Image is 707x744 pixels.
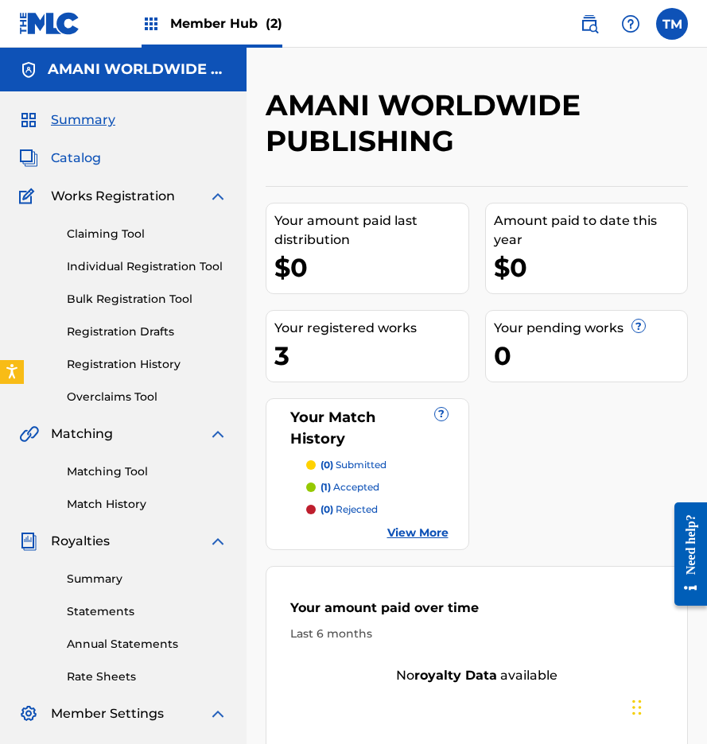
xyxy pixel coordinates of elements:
[19,704,38,723] img: Member Settings
[67,226,227,242] a: Claiming Tool
[494,211,688,250] div: Amount paid to date this year
[656,8,688,40] div: User Menu
[320,480,379,494] p: accepted
[632,684,642,731] div: Drag
[615,8,647,40] div: Help
[580,14,599,33] img: search
[274,319,468,338] div: Your registered works
[208,704,227,723] img: expand
[435,408,448,420] span: ?
[19,187,40,206] img: Works Registration
[67,571,227,587] a: Summary
[320,481,331,493] span: (1)
[320,459,333,471] span: (0)
[51,424,113,444] span: Matching
[19,149,101,168] a: CatalogCatalog
[627,668,707,744] iframe: Chat Widget
[19,424,39,444] img: Matching
[67,356,227,373] a: Registration History
[274,211,468,250] div: Your amount paid last distribution
[19,149,38,168] img: Catalog
[494,250,688,285] div: $0
[67,324,227,340] a: Registration Drafts
[51,187,175,206] span: Works Registration
[48,60,227,79] h5: AMANI WORLDWIDE PUBLISHING
[266,666,687,685] div: No available
[274,250,468,285] div: $0
[51,704,164,723] span: Member Settings
[208,532,227,551] img: expand
[67,463,227,480] a: Matching Tool
[19,60,38,79] img: Accounts
[19,110,38,130] img: Summary
[494,319,688,338] div: Your pending works
[51,532,110,551] span: Royalties
[306,502,449,517] a: (0) rejected
[274,338,468,374] div: 3
[286,407,449,450] div: Your Match History
[170,14,282,33] span: Member Hub
[67,603,227,620] a: Statements
[19,532,38,551] img: Royalties
[67,258,227,275] a: Individual Registration Tool
[208,187,227,206] img: expand
[320,503,333,515] span: (0)
[494,338,688,374] div: 0
[573,8,605,40] a: Public Search
[266,16,282,31] span: (2)
[621,14,640,33] img: help
[142,14,161,33] img: Top Rightsholders
[67,668,227,685] a: Rate Sheets
[632,320,645,332] span: ?
[306,458,449,472] a: (0) submitted
[67,636,227,653] a: Annual Statements
[51,110,115,130] span: Summary
[67,496,227,513] a: Match History
[414,668,497,683] strong: royalty data
[67,389,227,405] a: Overclaims Tool
[208,424,227,444] img: expand
[662,486,707,622] iframe: Resource Center
[290,626,663,642] div: Last 6 months
[387,525,449,541] a: View More
[19,110,115,130] a: SummarySummary
[290,599,663,626] div: Your amount paid over time
[67,291,227,308] a: Bulk Registration Tool
[306,480,449,494] a: (1) accepted
[19,12,80,35] img: MLC Logo
[320,458,387,472] p: submitted
[320,502,378,517] p: rejected
[51,149,101,168] span: Catalog
[266,87,591,159] h2: AMANI WORLDWIDE PUBLISHING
